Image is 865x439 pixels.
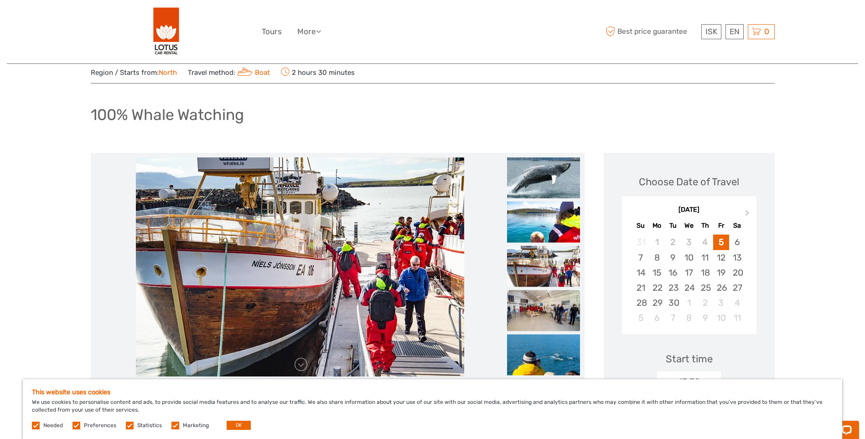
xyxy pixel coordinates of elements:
[713,219,729,232] div: Fr
[713,235,729,250] div: Choose Friday, September 5th, 2025
[713,250,729,265] div: Choose Friday, September 12th, 2025
[649,265,665,280] div: Choose Monday, September 15th, 2025
[649,235,665,250] div: Not available Monday, September 1st, 2025
[763,27,771,36] span: 0
[633,280,649,295] div: Choose Sunday, September 21st, 2025
[633,250,649,265] div: Choose Sunday, September 7th, 2025
[43,422,63,429] label: Needed
[697,219,713,232] div: Th
[227,421,251,430] button: OK
[91,68,177,78] span: Region / Starts from:
[649,250,665,265] div: Choose Monday, September 8th, 2025
[713,295,729,310] div: Choose Friday, October 3rd, 2025
[681,235,697,250] div: Not available Wednesday, September 3rd, 2025
[681,219,697,232] div: We
[681,295,697,310] div: Choose Wednesday, October 1st, 2025
[697,235,713,250] div: Not available Thursday, September 4th, 2025
[665,265,681,280] div: Choose Tuesday, September 16th, 2025
[297,25,321,38] a: More
[697,280,713,295] div: Choose Thursday, September 25th, 2025
[649,280,665,295] div: Choose Monday, September 22nd, 2025
[604,24,699,39] span: Best price guarantee
[697,250,713,265] div: Choose Thursday, September 11th, 2025
[729,235,745,250] div: Choose Saturday, September 6th, 2025
[137,422,162,429] label: Statistics
[697,295,713,310] div: Choose Thursday, October 2nd, 2025
[23,379,842,439] div: We use cookies to personalise content and ads, to provide social media features and to analyse ou...
[639,175,739,189] div: Choose Date of Travel
[729,250,745,265] div: Choose Saturday, September 13th, 2025
[697,265,713,280] div: Choose Thursday, September 18th, 2025
[681,265,697,280] div: Choose Wednesday, September 17th, 2025
[665,280,681,295] div: Choose Tuesday, September 23rd, 2025
[665,235,681,250] div: Not available Tuesday, September 2nd, 2025
[507,157,580,199] img: bc3e60c9ecc64773abb83663c3c73e19_slider_thumbnail.jpg
[657,371,721,392] div: 13:30
[633,310,649,325] div: Choose Sunday, October 5th, 2025
[681,280,697,295] div: Choose Wednesday, September 24th, 2025
[741,208,756,222] button: Next Month
[507,290,580,331] img: 26fcc397dfc24080a43a2a39aac523c2_slider_thumbnail.jpg
[262,25,282,38] a: Tours
[183,422,209,429] label: Marketing
[665,295,681,310] div: Choose Tuesday, September 30th, 2025
[713,280,729,295] div: Choose Friday, September 26th, 2025
[729,265,745,280] div: Choose Saturday, September 20th, 2025
[665,219,681,232] div: Tu
[665,250,681,265] div: Choose Tuesday, September 9th, 2025
[713,265,729,280] div: Choose Friday, September 19th, 2025
[633,265,649,280] div: Choose Sunday, September 14th, 2025
[633,219,649,232] div: Su
[91,105,244,124] h1: 100% Whale Watching
[159,68,177,77] a: North
[153,7,180,57] img: 443-e2bd2384-01f0-477a-b1bf-f993e7f52e7d_logo_big.png
[633,295,649,310] div: Choose Sunday, September 28th, 2025
[507,202,580,243] img: 0639fa1f6d7c4b4b8a6e08c7212e6485_slider_thumbnail.jpg
[188,66,270,78] span: Travel method:
[32,388,833,396] h5: This website uses cookies
[729,295,745,310] div: Choose Saturday, October 4th, 2025
[681,310,697,325] div: Choose Wednesday, October 8th, 2025
[281,66,355,78] span: 2 hours 30 minutes
[666,352,713,366] div: Start time
[13,16,103,23] p: Chat now
[705,27,717,36] span: ISK
[625,235,753,325] div: month 2025-09
[633,235,649,250] div: Not available Sunday, August 31st, 2025
[713,310,729,325] div: Choose Friday, October 10th, 2025
[84,422,116,429] label: Preferences
[649,219,665,232] div: Mo
[725,24,744,39] div: EN
[729,310,745,325] div: Choose Saturday, October 11th, 2025
[729,219,745,232] div: Sa
[649,295,665,310] div: Choose Monday, September 29th, 2025
[105,14,116,25] button: Open LiveChat chat widget
[697,310,713,325] div: Choose Thursday, October 9th, 2025
[622,205,756,215] div: [DATE]
[507,246,580,287] img: 5fbb6a5e29f04fed809faa4c22dddf65_slider_thumbnail.jpg
[507,334,580,376] img: f492f5225a754c67aa918938f551bec3_slider_thumbnail.jpg
[235,68,270,77] a: Boat
[665,310,681,325] div: Choose Tuesday, October 7th, 2025
[729,280,745,295] div: Choose Saturday, September 27th, 2025
[136,157,464,376] img: 5fbb6a5e29f04fed809faa4c22dddf65_main_slider.jpg
[649,310,665,325] div: Choose Monday, October 6th, 2025
[681,250,697,265] div: Choose Wednesday, September 10th, 2025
